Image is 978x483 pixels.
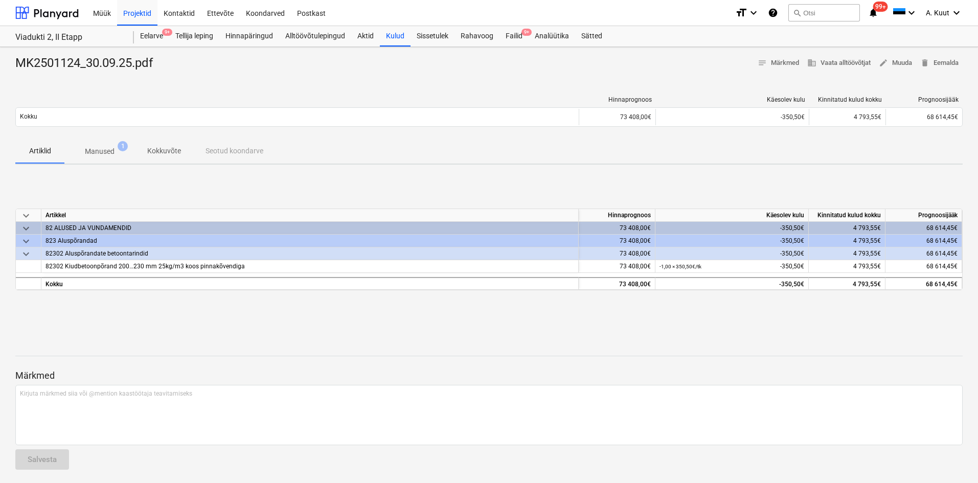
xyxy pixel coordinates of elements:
[813,96,882,103] div: Kinnitatud kulud kokku
[579,260,655,273] div: 73 408,00€
[15,32,122,43] div: Viadukti 2, II Etapp
[579,235,655,247] div: 73 408,00€
[499,26,529,47] a: Failid9+
[575,26,608,47] a: Sätted
[499,26,529,47] div: Failid
[853,263,881,270] span: 4 793,55€
[879,57,912,69] span: Muuda
[885,247,962,260] div: 68 614,45€
[411,26,454,47] a: Sissetulek
[807,57,871,69] span: Vaata alltöövõtjat
[926,263,958,270] span: 68 614,45€
[660,96,805,103] div: Käesolev kulu
[134,26,169,47] a: Eelarve9+
[890,96,959,103] div: Prognoosijääk
[885,235,962,247] div: 68 614,45€
[659,235,804,247] div: -350,50€
[15,55,161,72] div: MK2501124_30.09.25.pdf
[809,235,885,247] div: 4 793,55€
[41,209,579,222] div: Artikkel
[20,235,32,247] span: keyboard_arrow_down
[147,146,181,156] p: Kokkuvõte
[809,222,885,235] div: 4 793,55€
[809,109,885,125] div: 4 793,55€
[809,277,885,290] div: 4 793,55€
[579,222,655,235] div: 73 408,00€
[46,235,574,247] div: 823 Aluspõrandad
[169,26,219,47] a: Tellija leping
[655,209,809,222] div: Käesolev kulu
[927,434,978,483] iframe: Chat Widget
[659,260,804,273] div: -350,50€
[583,96,652,103] div: Hinnaprognoos
[134,26,169,47] div: Eelarve
[162,29,172,36] span: 9+
[809,209,885,222] div: Kinnitatud kulud kokku
[46,222,574,234] div: 82 ALUSED JA VUNDAMENDID
[809,247,885,260] div: 4 793,55€
[885,222,962,235] div: 68 614,45€
[579,247,655,260] div: 73 408,00€
[579,109,655,125] div: 73 408,00€
[659,278,804,291] div: -350,50€
[758,58,767,67] span: notes
[351,26,380,47] a: Aktid
[920,57,959,69] span: Eemalda
[758,57,799,69] span: Märkmed
[20,112,37,121] p: Kokku
[875,55,916,71] button: Muuda
[660,113,805,121] div: -350,50€
[927,434,978,483] div: Vestlusvidin
[807,58,816,67] span: business
[20,248,32,260] span: keyboard_arrow_down
[380,26,411,47] a: Kulud
[15,370,963,382] p: Märkmed
[85,146,115,157] p: Manused
[279,26,351,47] a: Alltöövõtulepingud
[28,146,52,156] p: Artiklid
[219,26,279,47] a: Hinnapäringud
[754,55,803,71] button: Märkmed
[659,264,701,269] small: -1,00 × 350,50€ / tk
[920,58,929,67] span: delete
[20,222,32,235] span: keyboard_arrow_down
[659,247,804,260] div: -350,50€
[46,263,245,270] span: 82302 Kiudbetoonpõrand 200…230 mm 25kg/m3 koos pinnakõvendiga
[879,58,888,67] span: edit
[927,113,958,121] span: 68 614,45€
[46,247,574,260] div: 82302 Aluspõrandate betoontarindid
[916,55,963,71] button: Eemalda
[579,277,655,290] div: 73 408,00€
[579,209,655,222] div: Hinnaprognoos
[41,277,579,290] div: Kokku
[803,55,875,71] button: Vaata alltöövõtjat
[659,222,804,235] div: -350,50€
[885,209,962,222] div: Prognoosijääk
[521,29,532,36] span: 9+
[454,26,499,47] a: Rahavoog
[529,26,575,47] a: Analüütika
[20,210,32,222] span: keyboard_arrow_down
[885,277,962,290] div: 68 614,45€
[118,141,128,151] span: 1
